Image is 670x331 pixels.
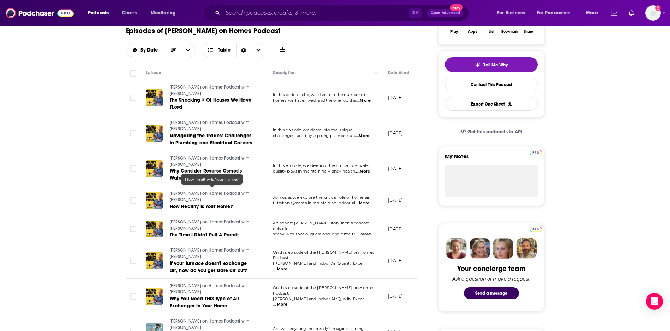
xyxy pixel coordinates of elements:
[170,132,255,146] a: Navigating the Trades: Challenges in Plumbing and Electrical Careers
[497,8,525,18] span: For Business
[170,283,250,295] span: [PERSON_NAME] on Homes Podcast with [PERSON_NAME]
[170,248,250,259] span: [PERSON_NAME] on Homes Podcast with [PERSON_NAME]
[356,169,370,174] span: ...More
[273,163,371,168] span: In this episode, we dive into the critical role water
[170,295,255,309] a: Why You Need THIS type of Air Exchanger In Your Home
[273,285,374,296] span: On this episode of the [PERSON_NAME] on Homes Podcast,
[170,232,239,238] span: The Time I Didn't Pull A Permit
[181,43,196,57] button: open menu
[537,8,571,18] span: For Podcasters
[356,98,371,103] span: ...More
[170,203,255,210] a: How Healthy Is Your Home?
[273,266,287,272] span: ...More
[455,123,528,140] a: Get this podcast via API
[608,7,620,19] a: Show notifications dropdown
[223,7,409,19] input: Search podcasts, credits, & more...
[273,250,374,260] span: On this episode of the [PERSON_NAME] on Homes Podcast,
[202,43,266,57] button: Choose View
[170,84,255,97] a: [PERSON_NAME] on Homes Podcast with [PERSON_NAME]
[388,165,403,171] p: [DATE]
[83,7,118,19] button: open menu
[427,9,463,17] button: Open AdvancedNew
[492,7,534,19] button: open menu
[146,7,185,19] button: open menu
[170,120,255,132] a: [PERSON_NAME] on Homes Podcast with [PERSON_NAME]
[130,95,136,101] span: Toggle select row
[524,30,533,34] div: Share
[273,133,355,138] span: challenges faced by aspiring plumbers an
[170,318,255,331] a: [PERSON_NAME] on Homes Podcast with [PERSON_NAME]
[151,8,176,18] span: Monitoring
[170,168,255,182] a: Why Consider Reverse Osmosis Water
[146,68,162,77] div: Episode
[483,62,508,68] span: Tell Me Why
[170,191,250,202] span: [PERSON_NAME] on Homes Podcast with [PERSON_NAME]
[489,30,494,34] div: List
[273,296,364,301] span: [PERSON_NAME] and Indoor Air Quality Exper
[470,238,490,259] img: Barbara Profile
[273,169,356,174] span: quality plays in maintaining kidney health.
[170,260,247,273] span: If your furnace doesn't exchange air, how do you get stale air out?
[117,7,141,19] a: Charts
[273,68,296,77] div: Description
[170,283,255,295] a: [PERSON_NAME] on Homes Podcast with [PERSON_NAME]
[581,7,607,19] button: open menu
[446,238,467,259] img: Sydney Profile
[645,5,661,21] span: Logged in as billthrelkeld
[170,247,255,260] a: [PERSON_NAME] on Homes Podcast with [PERSON_NAME]
[388,226,403,232] p: [DATE]
[388,258,403,264] p: [DATE]
[126,43,196,57] h2: Choose List sort
[516,238,537,259] img: Jon Profile
[445,153,538,165] label: My Notes
[645,5,661,21] button: Show profile menu
[126,26,280,35] h1: Episodes of [PERSON_NAME] on Homes Podcast
[170,155,255,168] a: [PERSON_NAME] on Homes Podcast with [PERSON_NAME]
[130,293,136,300] span: Toggle select row
[273,98,356,103] span: homes we have fixed, and the one job tha
[450,30,458,34] div: Play
[88,8,109,18] span: Podcasts
[170,156,250,167] span: [PERSON_NAME] on Homes Podcast with [PERSON_NAME]
[273,326,364,331] span: Are we recycling incorrectly? Imagine turning
[273,261,364,266] span: [PERSON_NAME] and Indoor Air Quality Exper
[273,200,355,205] span: filtration systems in maintaining indoor ai
[122,8,137,18] span: Charts
[218,48,231,53] span: Table
[170,120,250,131] span: [PERSON_NAME] on Homes Podcast with [PERSON_NAME]
[452,276,531,282] div: Ask a question or make a request.
[388,68,409,77] div: Date Aired
[273,195,370,200] span: Join us as we explore the critical role of home air
[445,78,538,91] a: Contact This Podcast
[468,30,477,34] div: Apps
[130,130,136,136] span: Toggle select row
[236,43,251,57] div: Sort Direction
[467,129,522,135] span: Get this podcast via API
[409,8,422,18] span: ⌘ K
[170,133,252,146] span: Navigating the Trades: Challenges in Plumbing and Electrical Careers
[357,231,371,237] span: ...More
[273,231,356,236] span: speak with special guest and long-time fri
[586,8,598,18] span: More
[501,30,518,34] div: Bookmark
[170,260,255,274] a: If your furnace doesn't exchange air, how do you get stale air out?
[273,302,287,307] span: ...More
[273,127,353,132] span: In this episode, we delve into the unique
[450,4,463,11] span: New
[388,197,403,203] p: [DATE]
[355,200,369,206] span: ...More
[130,165,136,172] span: Toggle select row
[355,133,369,139] span: ...More
[464,287,519,299] button: Send a message
[185,177,239,182] span: How Healthy Is Your Home?
[6,6,74,20] img: Podchaser - Follow, Share and Rate Podcasts
[388,130,403,136] p: [DATE]
[645,5,661,21] img: User Profile
[170,97,251,110] span: The Shocking # Of Houses We Have Fixed
[372,69,380,77] button: Column Actions
[126,48,166,53] button: open menu
[457,264,525,273] div: Your concierge team
[170,85,250,96] span: [PERSON_NAME] on Homes Podcast with [PERSON_NAME]
[655,5,661,11] svg: Add a profile image
[170,319,250,330] span: [PERSON_NAME] on Homes Podcast with [PERSON_NAME]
